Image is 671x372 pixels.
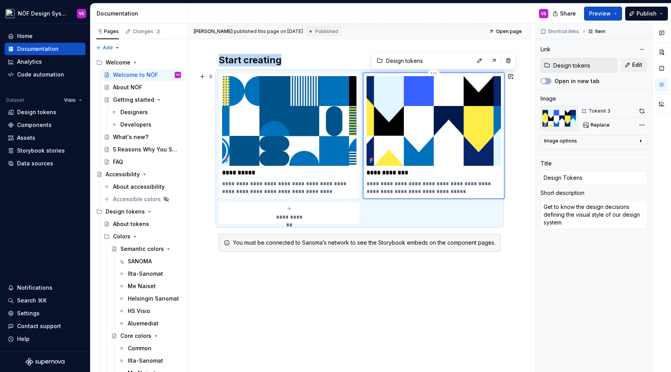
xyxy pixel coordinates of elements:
div: Me Naiset [128,282,156,290]
span: Preview [589,10,611,17]
div: Helsingin Sanomat [128,295,179,302]
div: Colors [101,230,184,243]
img: 65b32fb5-5655-43a8-a471-d2795750ffbf.png [5,9,15,18]
button: Preview [584,7,622,21]
div: What's new? [113,133,148,141]
div: Design tokens [17,108,56,116]
div: Welcome to NÖF [113,71,158,79]
div: Tokenit 3 [589,108,610,114]
button: Shortcut links [538,26,582,37]
img: c26babf8-d728-4ad0-b067-f6c46f190dbb.png [541,106,578,130]
div: Dataset [6,97,24,103]
div: Components [17,121,52,129]
a: Helsingin Sanomat [115,292,184,305]
div: Short description [541,189,584,197]
div: Link [541,45,551,53]
div: Welcome [93,56,184,69]
a: Semantic colors [108,243,184,255]
a: Designers [108,106,184,118]
button: Visio [61,95,85,106]
a: About NÖF [101,81,184,94]
span: Publish [636,10,657,17]
div: Assets [17,134,35,142]
div: Changes [133,28,161,35]
div: About accessibility [113,183,165,191]
a: Me Naiset [115,280,184,292]
div: Pages [96,28,119,35]
div: FAQ [113,158,123,166]
a: Settings [5,307,85,320]
a: HS Visio [115,305,184,317]
input: Add title [541,170,647,184]
div: Accessible colors [113,195,161,203]
a: What's new? [101,131,184,143]
a: About accessibility [101,181,184,193]
div: Image options [544,138,577,144]
a: Documentation [5,43,85,55]
div: Design tokens [106,208,145,216]
span: [PERSON_NAME] [194,28,233,35]
a: Components [5,119,85,131]
a: Home [5,30,85,42]
h2: Start creating [219,54,501,66]
a: Supernova Logo [26,358,64,366]
button: Replace [581,120,613,130]
a: Open page [486,26,525,37]
div: SANOMA [128,257,152,265]
div: You must be connected to Sanoma’s network to see the Storybook embeds on the component pages. [233,239,495,247]
div: VS [176,71,180,79]
a: SANOMA [115,255,184,268]
a: Assets [5,132,85,144]
textarea: Get to know the design decisions defining the visual style of our design system. [541,200,647,229]
span: Shortcut links [548,28,579,35]
div: Core colors [120,332,151,340]
a: Code automation [5,68,85,81]
button: Edit [621,58,647,72]
a: Storybook stories [5,144,85,157]
a: Ilta-Sanomat [115,355,184,367]
div: Welcome [106,59,130,66]
span: 2 [155,28,161,35]
button: Add [93,42,122,53]
div: Colors [113,233,130,240]
span: Visio [64,97,76,103]
a: Aluemediat [115,317,184,330]
div: Title [541,160,552,167]
img: 2d245f29-1efa-4a2c-b82d-43ea15783c9f.png [222,76,356,166]
span: Share [560,10,576,17]
button: Notifications [5,282,85,294]
div: Developers [120,121,151,129]
div: About tokens [113,220,149,228]
button: Image options [544,138,644,147]
div: HS Visio [128,307,150,315]
div: Search ⌘K [17,297,47,304]
div: Designers [120,108,148,116]
a: Ilta-Sanomat [115,268,184,280]
a: 5 Reasons Why You Should Be a Design System Advocate [101,143,184,156]
div: Aluemediat [128,320,158,327]
button: Contact support [5,320,85,332]
div: Contact support [17,322,61,330]
div: 5 Reasons Why You Should Be a Design System Advocate [113,146,177,153]
div: Data sources [17,160,53,167]
span: Replace [591,122,610,128]
a: Analytics [5,56,85,68]
button: Share [549,7,581,21]
span: Published [315,28,338,35]
a: FAQ [101,156,184,168]
div: Semantic colors [120,245,164,253]
a: Core colors [108,330,184,342]
button: Publish [625,7,668,21]
div: Notifications [17,284,52,292]
a: Developers [108,118,184,131]
div: NÖF Design System [18,10,68,17]
div: Settings [17,309,40,317]
div: published this page on [DATE] [234,28,303,35]
a: Common [115,342,184,355]
div: Help [17,335,30,343]
div: Common [128,344,151,352]
div: Getting started [113,96,154,104]
a: Welcome to NÖFVS [101,69,184,81]
div: Documentation [17,45,59,53]
button: NÖF Design SystemVS [2,5,89,22]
